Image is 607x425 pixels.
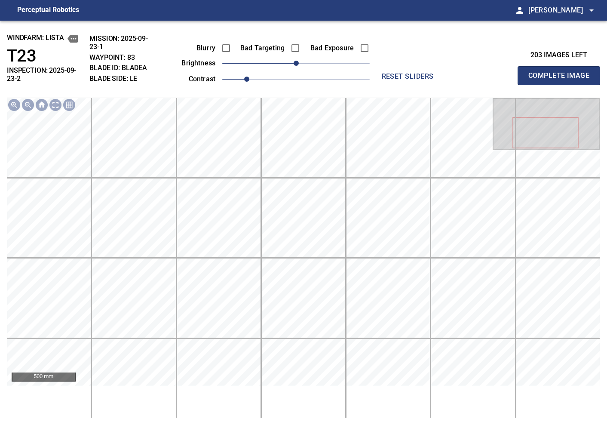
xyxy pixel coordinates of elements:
[7,66,83,83] h2: INSPECTION: 2025-09-23-2
[7,46,83,66] h1: T23
[306,45,354,52] label: Bad Exposure
[586,5,597,15] span: arrow_drop_down
[17,3,79,17] figcaption: Perceptual Robotics
[89,53,155,62] h2: WAYPOINT: 83
[528,4,597,16] span: [PERSON_NAME]
[527,70,591,82] span: Complete Image
[518,51,600,59] h3: 203 images left
[89,64,155,72] h2: BLADE ID: bladeA
[49,98,62,112] div: Toggle full page
[35,98,49,112] div: Go home
[377,71,438,83] span: reset sliders
[67,34,78,44] button: copy message details
[525,2,597,19] button: [PERSON_NAME]
[167,45,215,52] label: Blurry
[7,34,83,44] h2: windfarm: Lista
[236,45,285,52] label: Bad Targeting
[89,74,155,83] h2: BLADE SIDE: LE
[515,5,525,15] span: person
[373,68,442,85] button: reset sliders
[89,34,155,51] h2: MISSION: 2025-09-23-1
[21,98,35,112] div: Zoom out
[167,76,215,83] label: contrast
[167,60,215,67] label: brightness
[518,66,600,85] button: Complete Image
[7,98,21,112] div: Zoom in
